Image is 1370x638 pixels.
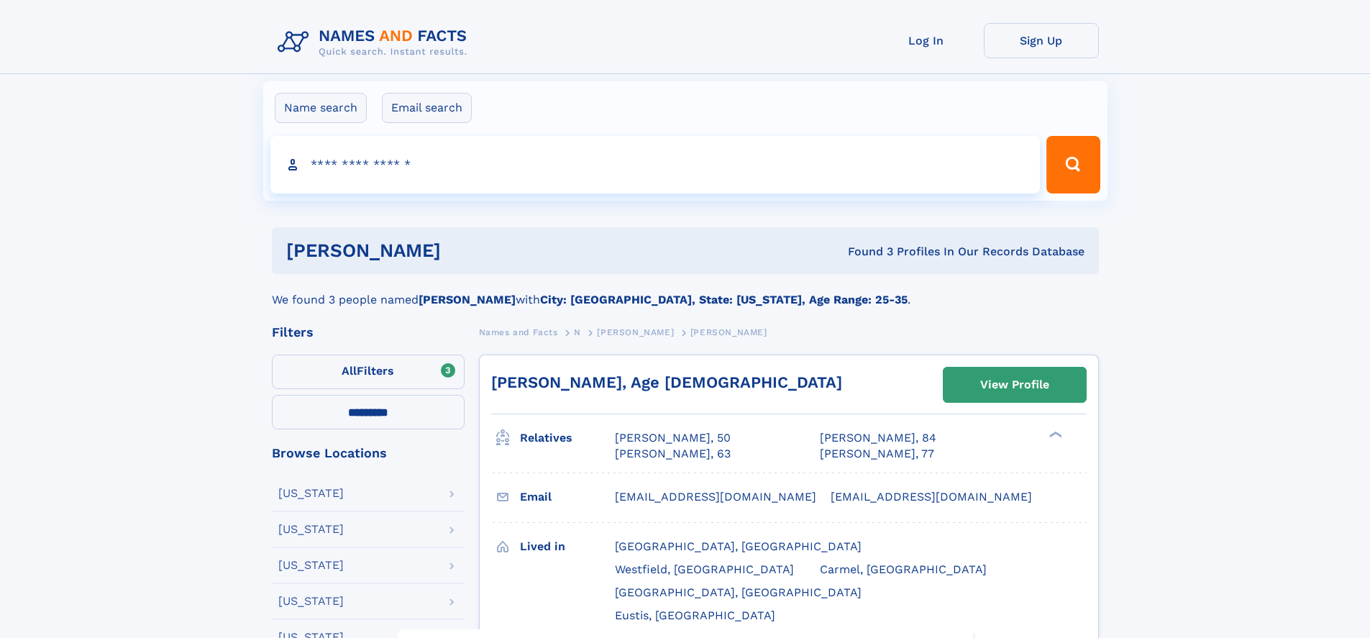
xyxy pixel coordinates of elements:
[615,490,816,503] span: [EMAIL_ADDRESS][DOMAIN_NAME]
[342,364,357,378] span: All
[520,485,615,509] h3: Email
[820,562,987,576] span: Carmel, [GEOGRAPHIC_DATA]
[278,524,344,535] div: [US_STATE]
[278,596,344,607] div: [US_STATE]
[1046,430,1063,439] div: ❯
[419,293,516,306] b: [PERSON_NAME]
[820,430,936,446] a: [PERSON_NAME], 84
[820,446,934,462] a: [PERSON_NAME], 77
[615,585,862,599] span: [GEOGRAPHIC_DATA], [GEOGRAPHIC_DATA]
[831,490,1032,503] span: [EMAIL_ADDRESS][DOMAIN_NAME]
[615,430,731,446] a: [PERSON_NAME], 50
[1046,136,1100,193] button: Search Button
[574,327,581,337] span: N
[540,293,908,306] b: City: [GEOGRAPHIC_DATA], State: [US_STATE], Age Range: 25-35
[574,323,581,341] a: N
[286,242,644,260] h1: [PERSON_NAME]
[615,562,794,576] span: Westfield, [GEOGRAPHIC_DATA]
[520,426,615,450] h3: Relatives
[278,560,344,571] div: [US_STATE]
[275,93,367,123] label: Name search
[644,244,1084,260] div: Found 3 Profiles In Our Records Database
[272,447,465,460] div: Browse Locations
[869,23,984,58] a: Log In
[690,327,767,337] span: [PERSON_NAME]
[615,609,775,622] span: Eustis, [GEOGRAPHIC_DATA]
[597,323,674,341] a: [PERSON_NAME]
[944,368,1086,402] a: View Profile
[479,323,558,341] a: Names and Facts
[597,327,674,337] span: [PERSON_NAME]
[272,326,465,339] div: Filters
[980,368,1049,401] div: View Profile
[272,355,465,389] label: Filters
[615,446,731,462] a: [PERSON_NAME], 63
[382,93,472,123] label: Email search
[984,23,1099,58] a: Sign Up
[272,274,1099,309] div: We found 3 people named with .
[491,373,842,391] a: [PERSON_NAME], Age [DEMOGRAPHIC_DATA]
[272,23,479,62] img: Logo Names and Facts
[615,539,862,553] span: [GEOGRAPHIC_DATA], [GEOGRAPHIC_DATA]
[520,534,615,559] h3: Lived in
[270,136,1041,193] input: search input
[278,488,344,499] div: [US_STATE]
